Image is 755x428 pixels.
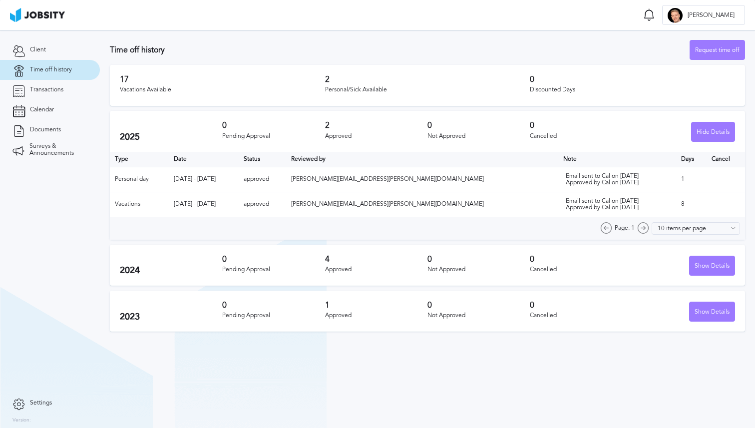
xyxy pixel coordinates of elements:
div: Discounted Days [530,86,735,93]
div: Approved [325,312,427,319]
span: Calendar [30,106,54,113]
span: [PERSON_NAME] [683,12,740,19]
label: Version: [12,418,31,424]
h3: 1 [325,301,427,310]
th: Type [110,152,169,167]
span: Documents [30,126,61,133]
th: Toggle SortBy [286,152,558,167]
button: Request time off [690,40,745,60]
span: [PERSON_NAME][EMAIL_ADDRESS][PERSON_NAME][DOMAIN_NAME] [291,175,484,182]
button: D[PERSON_NAME] [662,5,745,25]
span: Time off history [30,66,72,73]
span: [PERSON_NAME][EMAIL_ADDRESS][PERSON_NAME][DOMAIN_NAME] [291,200,484,207]
td: approved [239,192,286,217]
div: Not Approved [427,133,530,140]
div: D [668,8,683,23]
button: Show Details [689,302,735,322]
div: Pending Approval [222,266,325,273]
div: Approved [325,133,427,140]
div: Email sent to Cal on [DATE] Approved by Cal on [DATE] [566,198,666,212]
div: Not Approved [427,312,530,319]
th: Toggle SortBy [169,152,239,167]
div: Personal/Sick Available [325,86,530,93]
h2: 2024 [120,265,222,276]
div: Vacations Available [120,86,325,93]
div: Pending Approval [222,312,325,319]
div: Cancelled [530,133,632,140]
h3: 17 [120,75,325,84]
h2: 2023 [120,312,222,322]
span: Surveys & Announcements [29,143,87,157]
td: approved [239,167,286,192]
div: Approved [325,266,427,273]
th: Toggle SortBy [239,152,286,167]
h3: 0 [222,121,325,130]
div: Hide Details [692,122,735,142]
div: Not Approved [427,266,530,273]
span: Client [30,46,46,53]
td: 1 [676,167,707,192]
span: Page: 1 [615,225,635,232]
h3: 0 [222,301,325,310]
td: Personal day [110,167,169,192]
h3: 0 [530,255,632,264]
div: Show Details [690,256,735,276]
td: 8 [676,192,707,217]
h3: 0 [530,301,632,310]
div: Pending Approval [222,133,325,140]
h2: 2025 [120,132,222,142]
h3: 2 [325,75,530,84]
div: Cancelled [530,266,632,273]
th: Cancel [707,152,745,167]
th: Toggle SortBy [558,152,676,167]
td: Vacations [110,192,169,217]
td: [DATE] - [DATE] [169,167,239,192]
h3: 0 [530,121,632,130]
td: [DATE] - [DATE] [169,192,239,217]
button: Hide Details [691,122,735,142]
div: Cancelled [530,312,632,319]
div: Email sent to Cal on [DATE] Approved by Cal on [DATE] [566,173,666,187]
span: Transactions [30,86,63,93]
h3: 0 [427,121,530,130]
button: Show Details [689,256,735,276]
h3: 0 [427,301,530,310]
h3: 0 [222,255,325,264]
h3: 4 [325,255,427,264]
h3: 0 [427,255,530,264]
th: Days [676,152,707,167]
span: Settings [30,400,52,407]
div: Show Details [690,302,735,322]
img: ab4bad089aa723f57921c736e9817d99.png [10,8,65,22]
h3: 0 [530,75,735,84]
h3: 2 [325,121,427,130]
h3: Time off history [110,45,690,54]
